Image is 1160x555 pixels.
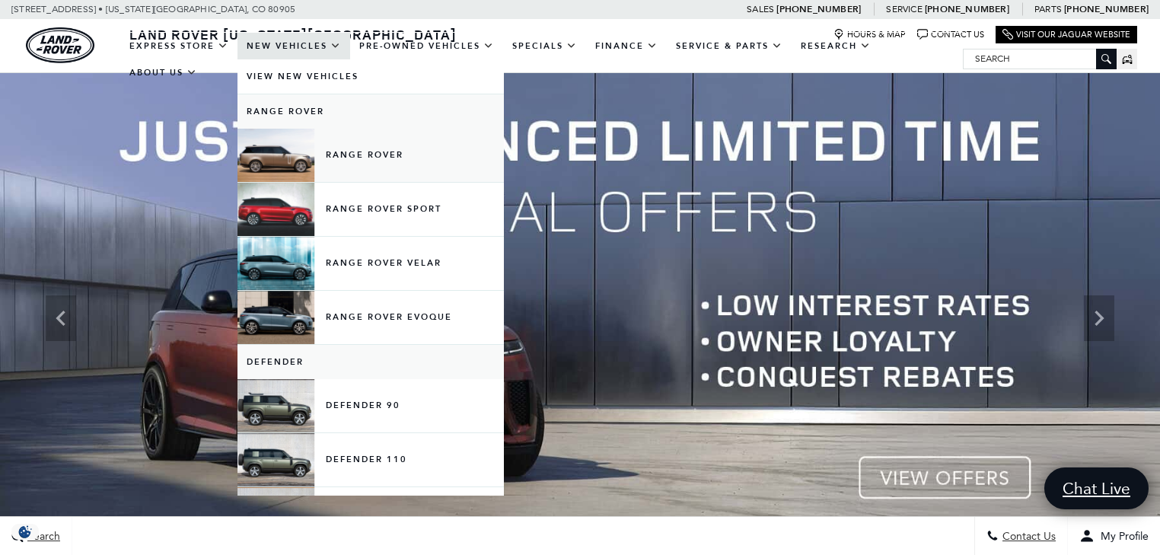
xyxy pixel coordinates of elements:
[667,33,792,59] a: Service & Parts
[350,33,503,59] a: Pre-Owned Vehicles
[129,25,457,43] span: Land Rover [US_STATE][GEOGRAPHIC_DATA]
[8,524,43,540] section: Click to Open Cookie Consent Modal
[237,129,504,182] a: Range Rover
[776,3,861,15] a: [PHONE_NUMBER]
[120,33,963,86] nav: Main Navigation
[237,291,504,344] a: Range Rover Evoque
[1055,478,1138,499] span: Chat Live
[237,379,504,432] a: Defender 90
[46,295,76,341] div: Previous
[237,345,504,379] a: Defender
[586,33,667,59] a: Finance
[237,59,504,94] a: View New Vehicles
[1034,4,1062,14] span: Parts
[8,524,43,540] img: Opt-Out Icon
[792,33,880,59] a: Research
[1002,29,1130,40] a: Visit Our Jaguar Website
[503,33,586,59] a: Specials
[1044,467,1149,509] a: Chat Live
[917,29,984,40] a: Contact Us
[237,183,504,236] a: Range Rover Sport
[237,487,504,541] a: Defender 130
[237,237,504,290] a: Range Rover Velar
[11,4,295,14] a: [STREET_ADDRESS] • [US_STATE][GEOGRAPHIC_DATA], CO 80905
[925,3,1009,15] a: [PHONE_NUMBER]
[747,4,774,14] span: Sales
[886,4,922,14] span: Service
[1095,530,1149,543] span: My Profile
[120,25,466,43] a: Land Rover [US_STATE][GEOGRAPHIC_DATA]
[1064,3,1149,15] a: [PHONE_NUMBER]
[26,27,94,63] img: Land Rover
[120,33,237,59] a: EXPRESS STORE
[237,33,350,59] a: New Vehicles
[1084,295,1114,341] div: Next
[237,433,504,486] a: Defender 110
[26,27,94,63] a: land-rover
[1068,517,1160,555] button: Open user profile menu
[120,59,206,86] a: About Us
[964,49,1116,68] input: Search
[833,29,906,40] a: Hours & Map
[999,530,1056,543] span: Contact Us
[237,94,504,129] a: Range Rover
